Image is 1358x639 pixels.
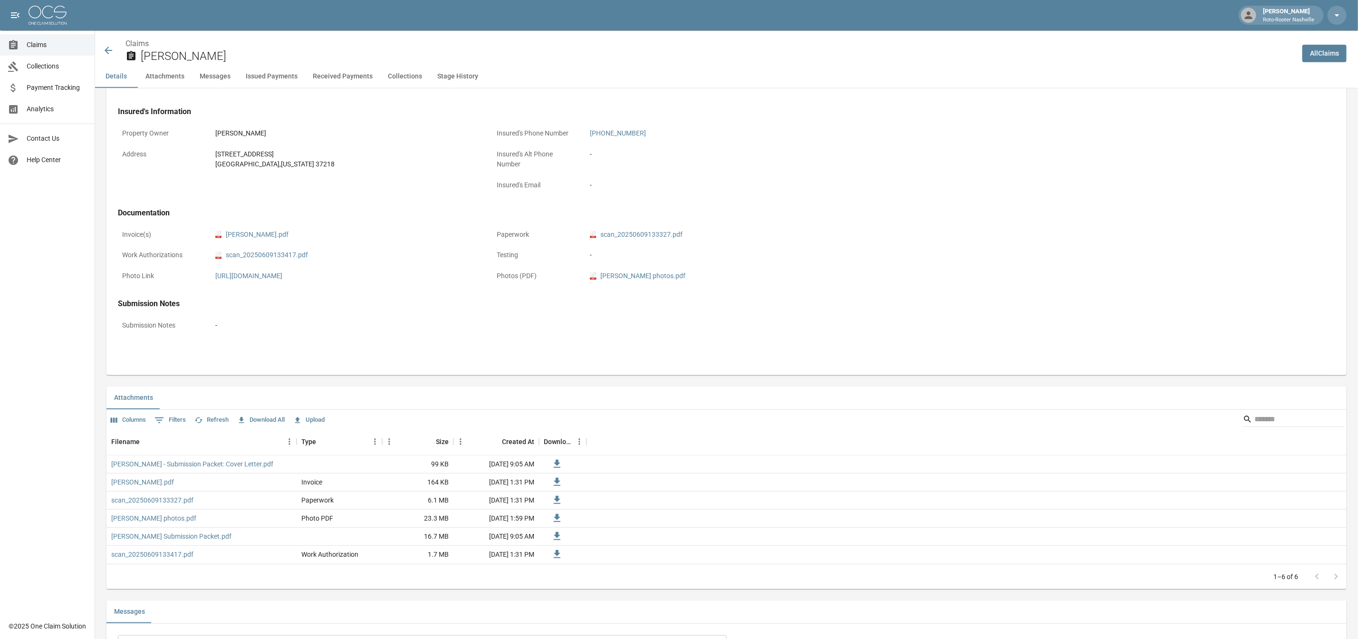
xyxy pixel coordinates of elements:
[1263,16,1314,24] p: Roto-Rooter Nashville
[453,510,539,528] div: [DATE] 1:59 PM
[118,246,203,264] p: Work Authorizations
[106,387,1347,409] div: related-list tabs
[118,124,203,143] p: Property Owner
[282,435,297,449] button: Menu
[492,225,578,244] p: Paperwork
[301,513,333,523] div: Photo PDF
[453,546,539,564] div: [DATE] 1:31 PM
[235,413,287,427] button: Download All
[111,550,193,559] a: scan_20250609133417.pdf
[141,49,1295,63] h2: [PERSON_NAME]
[118,225,203,244] p: Invoice(s)
[297,428,382,455] div: Type
[9,621,86,631] div: © 2025 One Claim Solution
[382,492,453,510] div: 6.1 MB
[492,246,578,264] p: Testing
[382,435,396,449] button: Menu
[118,316,203,335] p: Submission Notes
[27,155,87,165] span: Help Center
[215,149,477,159] div: [STREET_ADDRESS]
[430,65,486,88] button: Stage History
[453,428,539,455] div: Created At
[590,250,851,260] div: -
[453,528,539,546] div: [DATE] 9:05 AM
[492,267,578,285] p: Photos (PDF)
[118,145,203,164] p: Address
[215,230,289,240] a: pdf[PERSON_NAME].pdf
[1273,572,1298,581] p: 1–6 of 6
[382,528,453,546] div: 16.7 MB
[118,208,856,218] h4: Documentation
[1259,7,1318,24] div: [PERSON_NAME]
[291,413,327,427] button: Upload
[118,107,856,116] h4: Insured's Information
[106,600,153,623] button: Messages
[382,474,453,492] div: 164 KB
[1243,412,1345,429] div: Search
[215,128,477,138] div: [PERSON_NAME]
[301,495,334,505] div: Paperwork
[111,459,273,469] a: [PERSON_NAME] - Submission Packet: Cover Letter.pdf
[111,532,231,541] a: [PERSON_NAME] Submission Packet.pdf
[590,129,646,137] a: [PHONE_NUMBER]
[382,428,453,455] div: Size
[95,65,1358,88] div: anchor tabs
[301,550,358,559] div: Work Authorization
[382,455,453,474] div: 99 KB
[125,39,149,48] a: Claims
[106,428,297,455] div: Filename
[301,477,322,487] div: Invoice
[590,149,851,159] div: -
[108,413,148,427] button: Select columns
[106,387,161,409] button: Attachments
[27,83,87,93] span: Payment Tracking
[27,104,87,114] span: Analytics
[502,428,534,455] div: Created At
[590,271,685,281] a: pdf[PERSON_NAME] photos.pdf
[1302,45,1347,62] a: AllClaims
[152,413,188,428] button: Show filters
[27,40,87,50] span: Claims
[215,159,477,169] div: [GEOGRAPHIC_DATA] , [US_STATE] 37218
[192,65,238,88] button: Messages
[590,180,851,190] div: -
[27,134,87,144] span: Contact Us
[492,124,578,143] p: Insured's Phone Number
[544,428,572,455] div: Download
[453,474,539,492] div: [DATE] 1:31 PM
[106,600,1347,623] div: related-list tabs
[111,428,140,455] div: Filename
[492,145,578,174] p: Insured's Alt Phone Number
[590,230,683,240] a: pdfscan_20250609133327.pdf
[95,65,138,88] button: Details
[118,267,203,285] p: Photo Link
[6,6,25,25] button: open drawer
[301,428,316,455] div: Type
[118,299,856,309] h4: Submission Notes
[111,477,174,487] a: [PERSON_NAME].pdf
[305,65,380,88] button: Received Payments
[27,61,87,71] span: Collections
[368,435,382,449] button: Menu
[215,272,282,280] a: [URL][DOMAIN_NAME]
[453,455,539,474] div: [DATE] 9:05 AM
[382,510,453,528] div: 23.3 MB
[192,413,231,427] button: Refresh
[453,492,539,510] div: [DATE] 1:31 PM
[572,435,587,449] button: Menu
[29,6,67,25] img: ocs-logo-white-transparent.png
[539,428,587,455] div: Download
[138,65,192,88] button: Attachments
[453,435,468,449] button: Menu
[111,495,193,505] a: scan_20250609133327.pdf
[382,546,453,564] div: 1.7 MB
[380,65,430,88] button: Collections
[125,38,1295,49] nav: breadcrumb
[436,428,449,455] div: Size
[492,176,578,194] p: Insured's Email
[215,250,308,260] a: pdfscan_20250609133417.pdf
[111,513,196,523] a: [PERSON_NAME] photos.pdf
[215,320,851,330] div: -
[238,65,305,88] button: Issued Payments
